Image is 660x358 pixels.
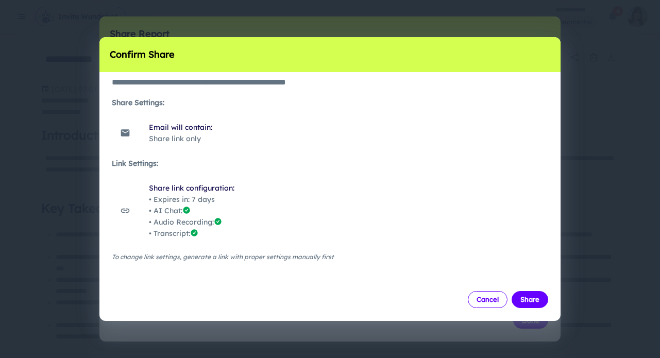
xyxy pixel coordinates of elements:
[149,122,540,133] span: Email will contain:
[112,97,548,108] h6: Share Settings:
[112,252,548,262] span: To change link settings, generate a link with proper settings manually first
[149,133,540,144] p: Share link only
[99,37,561,72] h2: Confirm Share
[149,182,540,194] span: Share link configuration:
[468,291,507,308] button: Cancel
[112,158,548,169] h6: Link Settings:
[512,291,548,308] button: Share
[149,194,540,239] span: • Expires in: 7 days • AI Chat: • Audio Recording: • Transcript:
